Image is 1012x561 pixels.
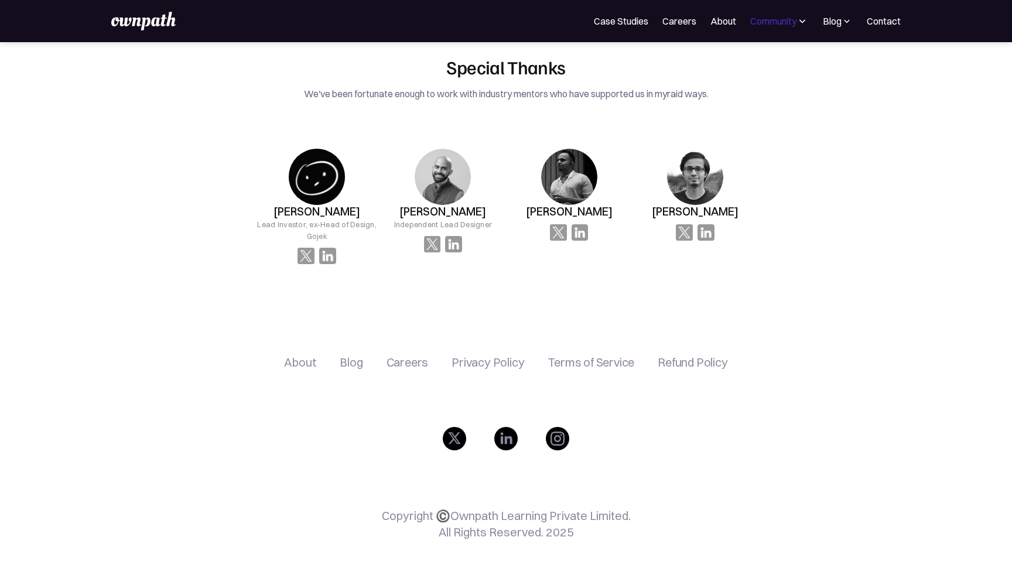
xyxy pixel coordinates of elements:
[823,14,842,28] div: Blog
[867,14,901,28] a: Contact
[399,205,486,218] h3: [PERSON_NAME]
[750,14,796,28] div: Community
[284,355,316,370] a: About
[231,85,782,102] div: We've been fortunate enough to work with industry mentors who have supported us in myraid ways.
[382,508,631,541] p: Copyright ©️Ownpath Learning Private Limited. All Rights Reserved. 2025
[231,56,782,78] h2: Special Thanks
[273,205,360,218] h3: [PERSON_NAME]
[822,14,853,28] div: Blog
[394,218,492,230] div: Independent Lead Designer
[548,355,634,370] a: Terms of Service
[254,218,380,242] div: Lead Investor, ex-Head of Design, Gojek
[340,355,363,370] a: Blog
[658,355,727,370] a: Refund Policy
[526,205,613,218] h3: [PERSON_NAME]
[652,205,739,218] h3: [PERSON_NAME]
[452,355,524,370] a: Privacy Policy
[594,14,648,28] a: Case Studies
[387,355,429,370] a: Careers
[710,14,736,28] a: About
[750,14,808,28] div: Community
[662,14,696,28] a: Careers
